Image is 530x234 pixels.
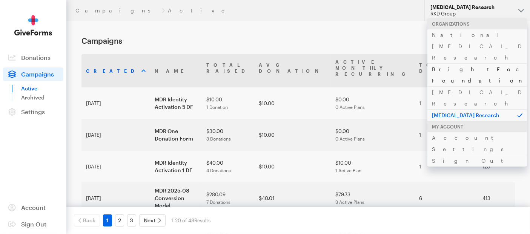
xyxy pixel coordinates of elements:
[150,182,202,214] td: MDR 2025-08 Conversion Model
[427,29,527,63] a: National [MEDICAL_DATA] Research
[331,119,415,151] td: $0.00
[427,18,527,29] div: Organizations
[144,216,155,225] span: Next
[3,67,63,81] a: Campaigns
[21,84,63,93] a: Active
[427,86,527,109] a: [MEDICAL_DATA] Research
[115,214,124,226] a: 2
[139,214,166,226] a: Next
[331,182,415,214] td: $79.73
[206,199,230,205] span: 7 Donations
[427,155,527,167] a: Sign Out
[81,182,150,214] td: [DATE]
[331,87,415,119] td: $0.00
[202,151,254,182] td: $40.00
[150,54,202,87] th: Name: activate to sort column ascending
[202,54,254,87] th: TotalRaised: activate to sort column ascending
[81,36,451,45] h1: Campaigns
[254,151,331,182] td: $10.00
[254,182,331,214] td: $40.01
[335,168,361,173] span: 1 Active Plan
[478,151,526,182] td: 125
[254,87,331,119] td: $10.00
[415,119,478,151] td: 1
[335,104,365,110] span: 0 Active Plans
[81,87,150,119] td: [DATE]
[202,119,254,151] td: $30.00
[427,63,527,86] a: BrightFocus Foundation
[430,4,512,11] div: [MEDICAL_DATA] Research
[430,11,512,17] div: RKD Group
[335,136,365,141] span: 0 Active Plans
[206,104,228,110] span: 1 Donation
[415,182,478,214] td: 6
[127,214,136,226] a: 3
[21,54,51,61] span: Donations
[21,108,45,115] span: Settings
[335,199,364,205] span: 3 Active Plans
[3,105,63,119] a: Settings
[81,119,150,151] td: [DATE]
[21,70,54,78] span: Campaigns
[150,151,202,182] td: MDR Identity Activation 1 DF
[206,168,231,173] span: 4 Donations
[3,51,63,64] a: Donations
[427,132,527,155] a: Account Settings
[75,8,159,14] a: Campaigns
[427,121,527,132] div: My Account
[415,54,478,87] th: TotalDonors: activate to sort column ascending
[254,119,331,151] td: $10.00
[478,182,526,214] td: 413
[81,151,150,182] td: [DATE]
[194,217,210,223] span: Results
[331,54,415,87] th: Active MonthlyRecurring: activate to sort column ascending
[21,93,63,102] a: Archived
[427,109,527,121] p: [MEDICAL_DATA] Research
[331,151,415,182] td: $10.00
[172,214,210,226] div: 1-20 of 48
[202,182,254,214] td: $280.09
[3,201,63,214] a: Account
[150,119,202,151] td: MDR One Donation Form
[254,54,331,87] th: AvgDonation: activate to sort column ascending
[21,220,46,228] span: Sign Out
[3,217,63,231] a: Sign Out
[415,151,478,182] td: 1
[81,54,150,87] th: Created: activate to sort column ascending
[202,87,254,119] td: $10.00
[206,136,231,141] span: 3 Donations
[21,204,46,211] span: Account
[415,87,478,119] td: 1
[14,15,52,36] img: GiveForms
[150,87,202,119] td: MDR Identity Activation 5 DF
